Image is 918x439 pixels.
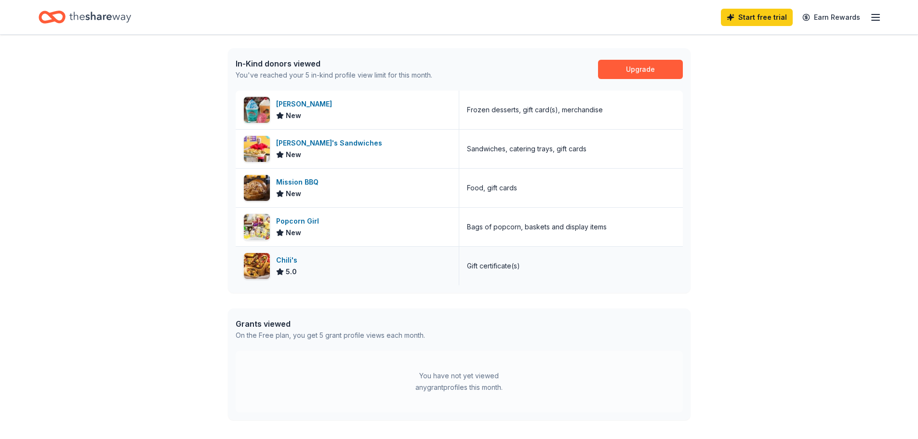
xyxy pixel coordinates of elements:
div: Popcorn Girl [276,215,323,227]
span: New [286,149,301,160]
a: Home [39,6,131,28]
a: Upgrade [598,60,683,79]
div: Sandwiches, catering trays, gift cards [467,143,586,155]
img: Image for Mission BBQ [244,175,270,201]
div: Grants viewed [236,318,425,330]
a: Earn Rewards [797,9,866,26]
div: [PERSON_NAME] [276,98,336,110]
img: Image for Popcorn Girl [244,214,270,240]
div: Frozen desserts, gift card(s), merchandise [467,104,603,116]
div: On the Free plan, you get 5 grant profile views each month. [236,330,425,341]
div: You have not yet viewed any grant profiles this month. [399,370,519,393]
span: New [286,110,301,121]
a: Start free trial [721,9,793,26]
img: Image for Ike's Sandwiches [244,136,270,162]
div: Food, gift cards [467,182,517,194]
div: Bags of popcorn, baskets and display items [467,221,607,233]
img: Image for Bahama Buck's [244,97,270,123]
span: 5.0 [286,266,297,278]
span: New [286,188,301,200]
div: Gift certificate(s) [467,260,520,272]
span: New [286,227,301,239]
div: You've reached your 5 in-kind profile view limit for this month. [236,69,432,81]
div: Chili's [276,254,301,266]
div: In-Kind donors viewed [236,58,432,69]
div: Mission BBQ [276,176,322,188]
img: Image for Chili's [244,253,270,279]
div: [PERSON_NAME]'s Sandwiches [276,137,386,149]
